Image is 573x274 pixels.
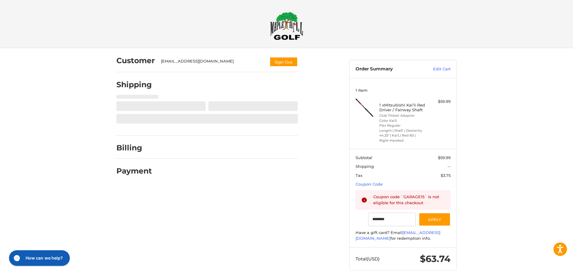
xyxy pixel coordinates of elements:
button: Apply [419,213,451,226]
span: -- [448,164,451,169]
h2: Customer [116,56,155,65]
div: Coupon code `GARAGE15` is not eligible for this checkout [373,194,445,206]
div: [EMAIL_ADDRESS][DOMAIN_NAME] [161,58,264,67]
input: Gift Certificate or Coupon Code [368,213,416,226]
h3: Order Summary [356,66,420,72]
h2: Shipping [116,80,152,89]
h2: Payment [116,166,152,176]
li: Color Kai'li [379,118,425,123]
button: Sign Out [270,57,298,67]
span: Total (USD) [356,256,380,262]
div: Have a gift card? Email for redemption info. [356,230,451,242]
iframe: Gorgias live chat messenger [6,248,72,268]
span: Subtotal [356,155,372,160]
span: Tax [356,173,362,178]
li: Length | Shaft | Dexterity 44.25" | Kai'Li Red 60 | Right-Handed [379,128,425,143]
img: Maple Hill Golf [270,12,303,40]
li: Flex Regular [379,123,425,128]
li: Club Titleist Adapter [379,113,425,118]
h2: Billing [116,143,152,152]
h3: 1 Item [356,88,451,93]
div: $59.99 [427,99,451,105]
h4: 1 x Mitsubishi Kai'li Red Driver / Fairway Shaft [379,103,425,112]
span: $3.75 [441,173,451,178]
span: $59.99 [438,155,451,160]
span: $63.74 [420,253,451,264]
a: Coupon Code [356,182,383,186]
span: Shipping [356,164,374,169]
a: Edit Cart [420,66,451,72]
